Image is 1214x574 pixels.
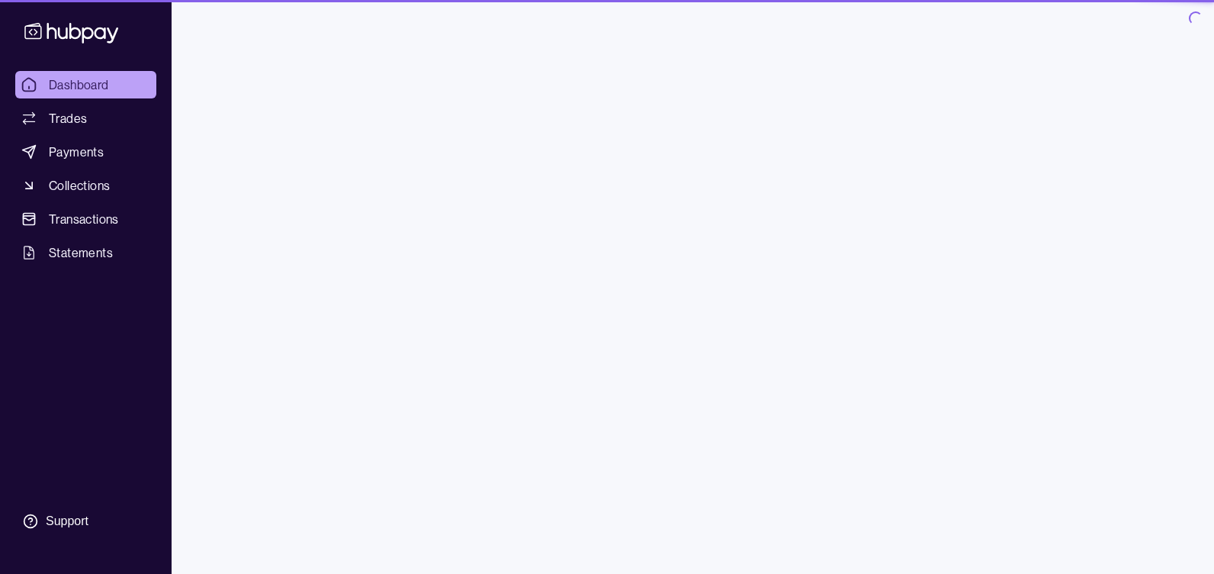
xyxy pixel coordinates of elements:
[15,138,156,166] a: Payments
[15,71,156,98] a: Dashboard
[15,205,156,233] a: Transactions
[49,210,119,228] span: Transactions
[49,143,104,161] span: Payments
[15,505,156,537] a: Support
[49,176,110,195] span: Collections
[15,172,156,199] a: Collections
[49,76,109,94] span: Dashboard
[15,239,156,266] a: Statements
[49,109,87,127] span: Trades
[46,513,88,530] div: Support
[15,105,156,132] a: Trades
[49,243,113,262] span: Statements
